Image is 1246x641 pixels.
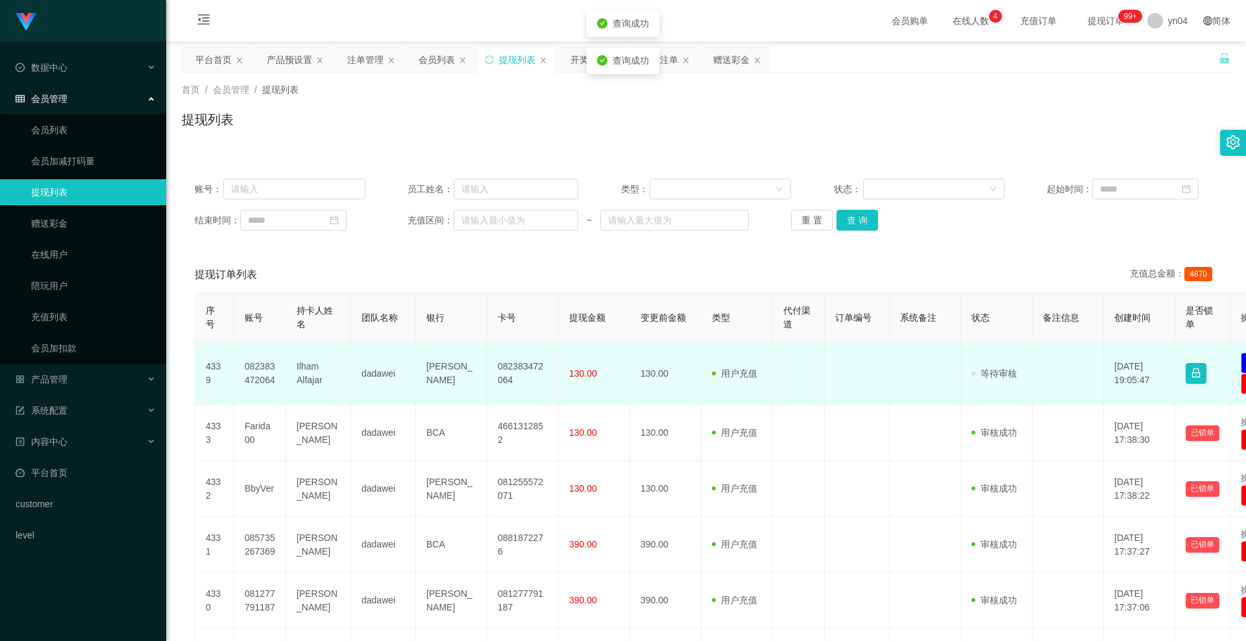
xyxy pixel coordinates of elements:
i: 图标: down [989,185,997,194]
td: 081255572071 [487,461,559,517]
sup: 4 [989,10,1002,23]
i: 图标: close [753,57,761,64]
a: 充值列表 [31,304,156,330]
span: 审核成功 [971,539,1017,549]
a: 会员列表 [31,117,156,143]
span: 团队名称 [361,312,398,323]
span: 产品管理 [16,374,67,384]
a: 陪玩用户 [31,273,156,299]
span: 变更前金额 [641,312,686,323]
span: 内容中心 [16,436,67,447]
sup: 271 [1118,10,1142,23]
i: 图标: check-circle-o [16,63,25,72]
span: 数据中心 [16,62,67,73]
span: 130.00 [569,483,597,494]
div: 注单管理 [347,47,384,72]
input: 请输入 [223,179,365,199]
td: Ilham Alfajar [286,342,351,405]
a: 提现列表 [31,179,156,205]
a: 会员加扣款 [31,335,156,361]
div: 会员列表 [419,47,455,72]
button: 重 置 [791,210,833,231]
a: 赠送彩金 [31,210,156,236]
td: 0881872276 [487,517,559,573]
td: dadawei [351,517,416,573]
td: 390.00 [630,573,702,629]
span: 充值订单 [1014,16,1063,25]
span: 备注信息 [1043,312,1079,323]
a: level [16,522,156,548]
td: [PERSON_NAME] [286,517,351,573]
input: 请输入最大值为 [600,210,748,231]
i: 图标: down [776,185,783,194]
td: [PERSON_NAME] [416,461,487,517]
div: 开奖记录 [570,47,607,72]
button: 已锁单 [1186,593,1219,609]
span: 系统备注 [900,312,936,323]
td: dadawei [351,461,416,517]
td: 082383472064 [487,342,559,405]
span: 系统配置 [16,405,67,416]
span: 提现金额 [569,312,605,323]
span: 130.00 [569,427,597,438]
span: 类型： [621,182,650,196]
span: 审核成功 [971,483,1017,494]
span: 首页 [182,84,200,95]
td: dadawei [351,573,416,629]
td: 081277791187 [234,573,286,629]
span: 提现订单列表 [195,267,257,283]
td: dadawei [351,342,416,405]
td: 082383472064 [234,342,286,405]
a: customer [16,491,156,517]
td: BCA [416,405,487,461]
span: 持卡人姓名 [297,305,333,329]
a: 图标: dashboard平台首页 [16,460,156,486]
button: 已锁单 [1186,425,1219,441]
i: 图标: appstore-o [16,375,25,384]
span: 在线人数 [946,16,996,25]
td: 4661312852 [487,405,559,461]
td: 130.00 [630,405,702,461]
span: 会员管理 [213,84,249,95]
span: 提现订单 [1081,16,1130,25]
span: 用户充值 [712,539,757,549]
span: 查询成功 [613,18,649,29]
td: 4339 [195,342,234,405]
span: 审核成功 [971,427,1017,438]
span: 状态： [834,182,863,196]
button: 已锁单 [1186,537,1219,553]
p: 4 [993,10,997,23]
td: 390.00 [630,517,702,573]
span: 390.00 [569,595,597,605]
td: [PERSON_NAME] [286,405,351,461]
span: ~ [578,214,600,227]
input: 请输入最小值为 [454,210,578,231]
i: icon: check-circle [597,18,607,29]
span: 员工姓名： [408,182,453,196]
td: [PERSON_NAME] [416,573,487,629]
td: 4333 [195,405,234,461]
span: 订单编号 [835,312,872,323]
span: 是否锁单 [1186,305,1213,329]
td: [DATE] 17:37:27 [1104,517,1175,573]
i: 图标: close [459,57,467,64]
i: 图标: menu-fold [182,1,226,42]
span: 390.00 [569,539,597,549]
div: 平台首页 [195,47,232,72]
span: 查询成功 [613,55,649,66]
i: 图标: sync [485,55,494,64]
td: [DATE] 17:37:06 [1104,573,1175,629]
i: 图标: close [387,57,395,64]
a: 会员加减打码量 [31,148,156,174]
span: 序号 [206,305,215,329]
td: 4330 [195,573,234,629]
h1: 提现列表 [182,110,234,129]
div: 充值总金额： [1130,267,1217,283]
a: 在线用户 [31,242,156,268]
td: dadawei [351,405,416,461]
span: 银行 [426,312,445,323]
i: 图标: calendar [330,216,339,225]
td: Farida00 [234,405,286,461]
span: 4870 [1184,267,1212,281]
td: [PERSON_NAME] [416,342,487,405]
